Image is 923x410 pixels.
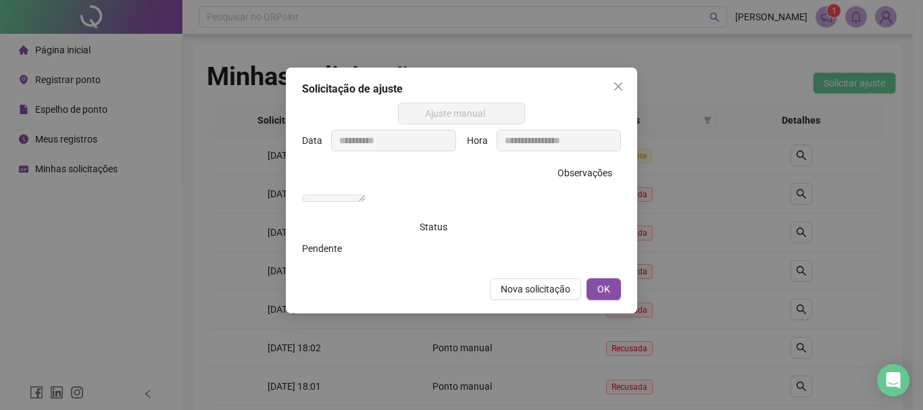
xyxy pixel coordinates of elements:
button: Nova solicitação [490,278,581,300]
span: Nova solicitação [501,282,570,297]
label: Data [302,130,331,151]
label: Hora [467,130,497,151]
span: OK [597,282,610,297]
span: Ajuste manual [406,103,518,124]
button: OK [587,278,621,300]
label: Status [420,216,456,238]
span: close [613,81,624,92]
div: Pendente [302,241,456,256]
label: Observações [557,162,621,184]
div: Open Intercom Messenger [877,364,909,396]
div: Solicitação de ajuste [302,81,621,97]
button: Close [607,76,629,97]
